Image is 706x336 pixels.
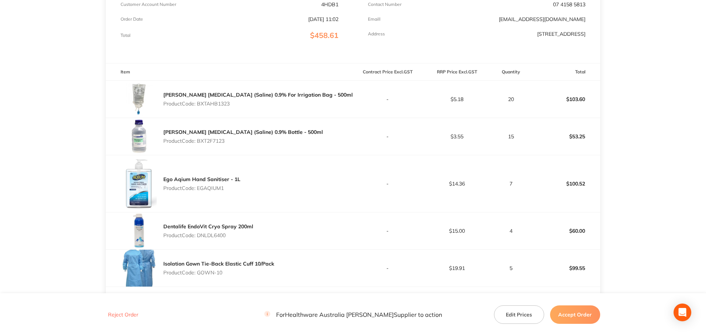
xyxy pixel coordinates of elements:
p: Contact Number [368,2,401,7]
p: - [354,228,422,234]
p: $19.91 [422,265,491,271]
p: Product Code: BXTAHB1323 [163,101,353,107]
button: Edit Prices [494,305,544,324]
td: Message: Please apply Buy 5, get 1 free promo [106,287,353,309]
button: Accept Order [550,305,600,324]
p: $3.55 [422,134,491,139]
p: $103.60 [531,90,600,108]
p: - [354,96,422,102]
img: NW5ubzNiMw [121,81,157,118]
p: $5.18 [422,96,491,102]
p: $60.00 [531,222,600,240]
p: 7 [492,181,531,187]
span: $458.61 [310,31,338,40]
p: 15 [492,134,531,139]
a: [EMAIL_ADDRESS][DOMAIN_NAME] [499,16,585,22]
p: 20 [492,96,531,102]
p: - [354,134,422,139]
p: - [354,265,422,271]
div: Open Intercom Messenger [674,304,691,321]
th: Total [531,63,600,81]
p: - [354,181,422,187]
p: $100.52 [531,175,600,193]
p: Product Code: EGAQIUM1 [163,185,240,191]
p: [STREET_ADDRESS] [537,31,585,37]
p: Total [121,33,131,38]
p: Customer Account Number [121,2,176,7]
p: Address [368,31,385,37]
a: [PERSON_NAME] [MEDICAL_DATA] (Saline) 0.9% For Irrigation Bag - 500ml [163,91,353,98]
p: Product Code: BXT2F7123 [163,138,323,144]
p: 5 [492,265,531,271]
img: MXhvcDJ1aQ [121,250,157,287]
p: For Healthware Australia [PERSON_NAME] Supplier to action [264,311,442,318]
th: Quantity [491,63,531,81]
p: Product Code: DNLDL6400 [163,232,253,238]
th: Item [106,63,353,81]
img: eXEzZGNzbg [121,212,157,249]
a: [PERSON_NAME] [MEDICAL_DATA] (Saline) 0.9% Bottle - 500ml [163,129,323,135]
a: Isolation Gown Tie-Back Elastic Cuff 10/Pack [163,260,274,267]
th: Contract Price Excl. GST [353,63,422,81]
p: Emaill [368,17,380,22]
p: Order Date [121,17,143,22]
button: Reject Order [106,312,140,318]
p: $14.36 [422,181,491,187]
img: ZTFmZDR5eA [121,118,157,155]
img: YnUxMHltdQ [121,155,157,212]
p: $53.25 [531,128,600,145]
p: $15.00 [422,228,491,234]
p: Product Code: GOWN-10 [163,270,274,276]
p: [DATE] 11:02 [308,16,338,22]
p: 4HDB1 [321,1,338,7]
p: 07 4158 5813 [553,1,585,7]
a: Ego Aqium Hand Sanitiser - 1L [163,176,240,183]
p: 4 [492,228,531,234]
p: $99.55 [531,259,600,277]
th: RRP Price Excl. GST [422,63,491,81]
a: Dentalife EndoVit Cryo Spray 200ml [163,223,253,230]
